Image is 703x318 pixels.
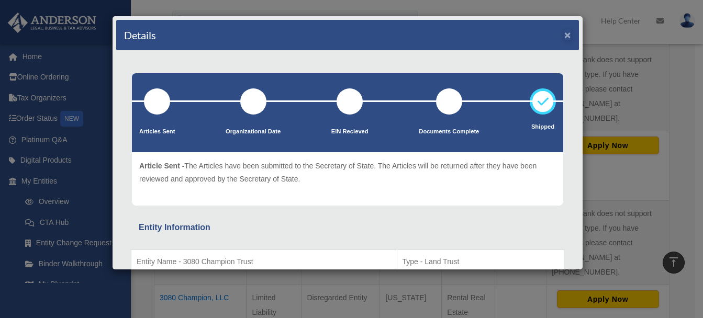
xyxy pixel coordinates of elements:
[419,127,479,137] p: Documents Complete
[403,255,559,268] p: Type - Land Trust
[139,127,175,137] p: Articles Sent
[530,122,556,132] p: Shipped
[137,255,392,268] p: Entity Name - 3080 Champion Trust
[139,160,556,185] p: The Articles have been submitted to the Secretary of State. The Articles will be returned after t...
[226,127,281,137] p: Organizational Date
[331,127,369,137] p: EIN Recieved
[564,29,571,40] button: ×
[139,162,184,170] span: Article Sent -
[139,220,556,235] div: Entity Information
[124,28,156,42] h4: Details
